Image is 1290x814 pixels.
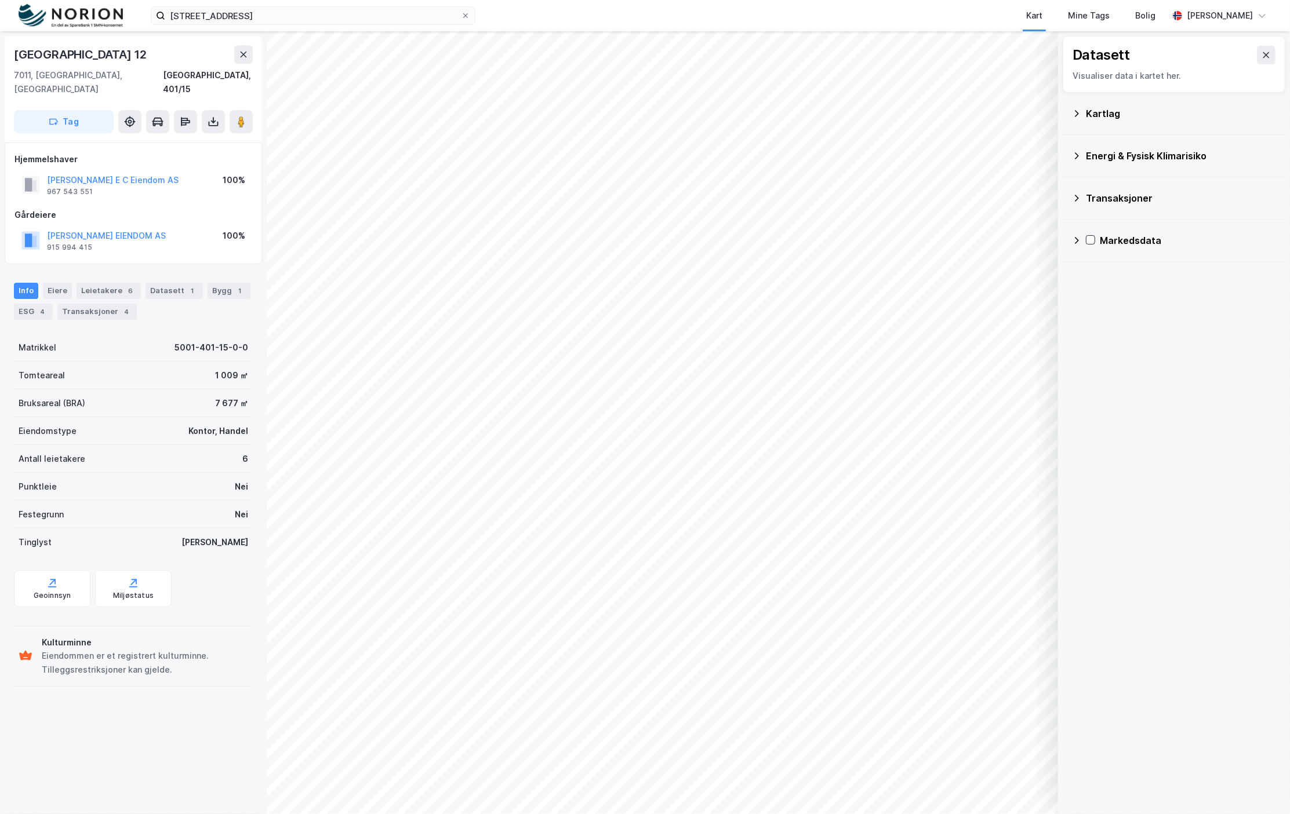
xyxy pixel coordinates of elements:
[14,304,53,320] div: ESG
[223,173,245,187] div: 100%
[113,591,154,600] div: Miljøstatus
[47,243,92,252] div: 915 994 415
[57,304,137,320] div: Transaksjoner
[14,68,163,96] div: 7011, [GEOGRAPHIC_DATA], [GEOGRAPHIC_DATA]
[47,187,93,196] div: 967 543 551
[1073,46,1130,64] div: Datasett
[19,480,57,494] div: Punktleie
[175,341,248,355] div: 5001-401-15-0-0
[19,452,85,466] div: Antall leietakere
[14,152,252,166] div: Hjemmelshaver
[188,424,248,438] div: Kontor, Handel
[215,368,248,382] div: 1 009 ㎡
[42,649,248,677] div: Eiendommen er et registrert kulturminne. Tilleggsrestriksjoner kan gjelde.
[187,285,198,297] div: 1
[1073,69,1276,83] div: Visualiser data i kartet her.
[19,535,52,549] div: Tinglyst
[1086,191,1276,205] div: Transaksjoner
[165,7,461,24] input: Søk på adresse, matrikkel, gårdeiere, leietakere eller personer
[234,285,246,297] div: 1
[14,208,252,222] div: Gårdeiere
[215,396,248,410] div: 7 677 ㎡
[34,591,71,600] div: Geoinnsyn
[19,396,85,410] div: Bruksareal (BRA)
[14,110,114,133] button: Tag
[14,283,38,299] div: Info
[1232,758,1290,814] iframe: Chat Widget
[1100,233,1276,247] div: Markedsdata
[43,283,72,299] div: Eiere
[1187,9,1253,23] div: [PERSON_NAME]
[19,4,123,28] img: norion-logo.80e7a08dc31c2e691866.png
[235,508,248,521] div: Nei
[1086,149,1276,163] div: Energi & Fysisk Klimarisiko
[242,452,248,466] div: 6
[181,535,248,549] div: [PERSON_NAME]
[235,480,248,494] div: Nei
[42,636,248,649] div: Kulturminne
[1232,758,1290,814] div: Kontrollprogram for chat
[163,68,253,96] div: [GEOGRAPHIC_DATA], 401/15
[125,285,136,297] div: 6
[1086,107,1276,121] div: Kartlag
[19,341,56,355] div: Matrikkel
[19,368,65,382] div: Tomteareal
[14,45,149,64] div: [GEOGRAPHIC_DATA] 12
[1068,9,1110,23] div: Mine Tags
[19,424,77,438] div: Eiendomstype
[1026,9,1042,23] div: Kart
[121,306,132,317] div: 4
[146,283,203,299] div: Datasett
[208,283,250,299] div: Bygg
[1135,9,1155,23] div: Bolig
[77,283,141,299] div: Leietakere
[223,229,245,243] div: 100%
[37,306,48,317] div: 4
[19,508,64,521] div: Festegrunn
